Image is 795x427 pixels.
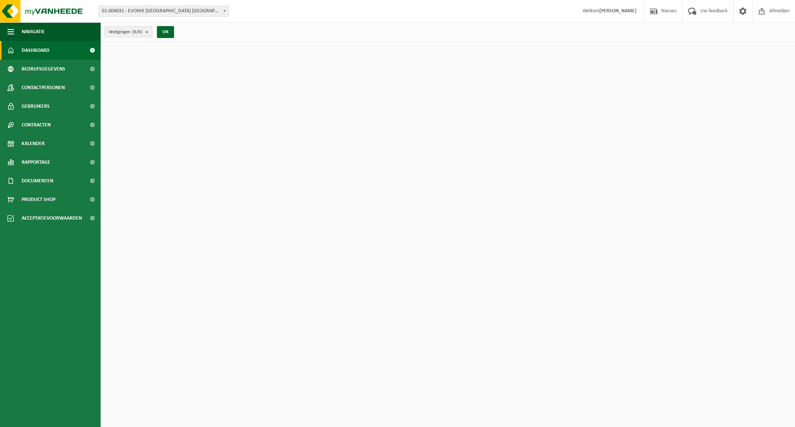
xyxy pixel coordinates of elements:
[104,26,152,37] button: Vestigingen(6/6)
[157,26,174,38] button: OK
[22,41,50,60] span: Dashboard
[22,97,50,116] span: Gebruikers
[22,22,45,41] span: Navigatie
[22,60,65,78] span: Bedrijfsgegevens
[22,209,82,227] span: Acceptatievoorwaarden
[98,6,229,17] span: 01-004031 - EVONIK ANTWERPEN NV - ANTWERPEN
[22,190,56,209] span: Product Shop
[22,134,45,153] span: Kalender
[22,116,51,134] span: Contracten
[599,8,637,14] strong: [PERSON_NAME]
[22,172,53,190] span: Documenten
[22,78,65,97] span: Contactpersonen
[108,26,142,38] span: Vestigingen
[132,29,142,34] count: (6/6)
[22,153,50,172] span: Rapportage
[99,6,228,16] span: 01-004031 - EVONIK ANTWERPEN NV - ANTWERPEN
[4,411,124,427] iframe: chat widget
